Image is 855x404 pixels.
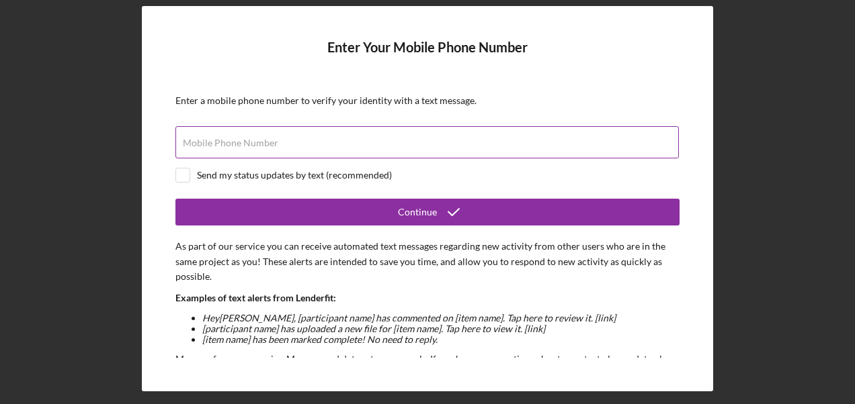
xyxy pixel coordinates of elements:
div: Send my status updates by text (recommended) [197,170,392,181]
label: Mobile Phone Number [183,138,278,148]
button: Continue [175,199,680,225]
p: Examples of text alerts from Lenderfit: [175,291,680,305]
div: Enter a mobile phone number to verify your identity with a text message. [175,95,680,106]
li: [participant name] has uploaded a new file for [item name]. Tap here to view it. [link] [202,323,680,334]
li: [item name] has been marked complete! No need to reply. [202,334,680,345]
p: As part of our service you can receive automated text messages regarding new activity from other ... [175,239,680,284]
p: Message frequency varies. Message and data rates may apply. If you have any questions about your ... [175,352,680,382]
li: Hey [PERSON_NAME] , [participant name] has commented on [item name]. Tap here to review it. [link] [202,313,680,323]
h4: Enter Your Mobile Phone Number [175,40,680,75]
div: Continue [398,199,437,225]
